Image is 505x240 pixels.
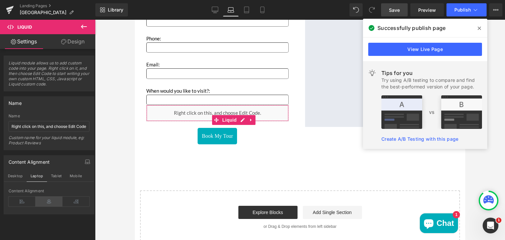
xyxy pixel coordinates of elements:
button: Desktop [4,170,27,181]
a: Explore Blocks [104,186,163,199]
a: Tablet [239,3,254,16]
div: Name [9,97,22,106]
span: Liquid [86,95,104,105]
span: Library [108,7,123,13]
span: Save [389,7,400,13]
span: Successfully publish page [377,24,445,32]
div: Content Alignment [9,189,89,193]
a: Preview [410,3,444,16]
span: Liquid [17,24,32,30]
button: Mobile [66,170,86,181]
span: Preview [418,7,436,13]
button: Redo [365,3,378,16]
div: Content Alignment [9,156,50,165]
img: light.svg [368,69,376,77]
button: More [489,3,502,16]
a: Create A/B Testing with this page [381,136,458,142]
inbox-online-store-chat: Shopify online store chat [283,194,325,215]
div: Try using A/B testing to compare and find the best-performed version of your page. [381,77,482,90]
img: tip.png [381,95,482,129]
button: Publish [446,3,487,16]
a: View Live Page [368,43,482,56]
a: Desktop [207,3,223,16]
button: Undo [349,3,363,16]
span: [GEOGRAPHIC_DATA] [20,10,66,15]
span: Liquid module allows us to add custom code into your page. Right click on it, and then choose Edi... [9,60,89,91]
span: 1 [496,218,501,223]
a: Laptop [223,3,239,16]
p: When would you like to visit?: [12,59,154,75]
div: Name [9,114,89,118]
span: Publish [454,7,471,12]
div: Tips for you [381,69,482,77]
div: Custom name for your liquid module, eg: Product Reviews [9,135,89,150]
p: Phone: [12,7,154,23]
button: Laptop [27,170,47,181]
button: Book My Tour [63,108,102,125]
a: New Library [95,3,128,16]
button: Tablet [47,170,66,181]
p: or Drag & Drop elements from left sidebar [16,204,315,209]
a: Design [49,34,97,49]
a: Landing Pages [20,3,95,9]
iframe: Intercom live chat [483,218,498,233]
a: Mobile [254,3,270,16]
a: Expand / Collapse [112,95,121,105]
p: Email: [12,33,154,49]
a: Add Single Section [168,186,227,199]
